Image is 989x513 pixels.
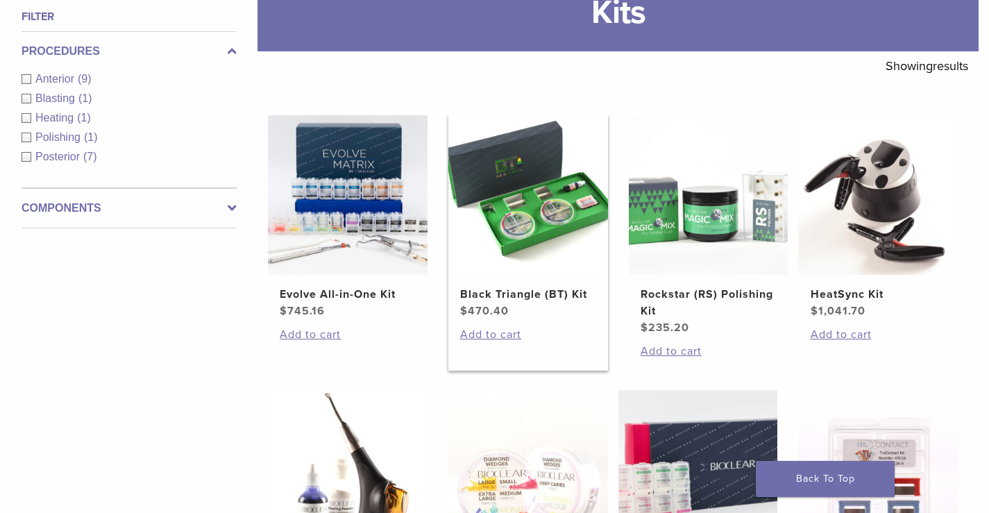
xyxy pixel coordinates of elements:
[78,73,92,85] span: (9)
[280,326,415,343] a: Add to cart: “Evolve All-in-One Kit”
[280,304,287,318] span: $
[811,304,818,318] span: $
[641,343,776,360] a: Add to cart: “Rockstar (RS) Polishing Kit”
[35,112,77,124] span: Heating
[83,151,97,162] span: (7)
[280,304,325,318] bdi: 745.16
[460,286,595,303] h2: Black Triangle (BT) Kit
[460,326,595,343] a: Add to cart: “Black Triangle (BT) Kit”
[629,115,788,336] a: Rockstar (RS) Polishing KitRockstar (RS) Polishing Kit $235.20
[268,115,428,319] a: Evolve All-in-One KitEvolve All-in-One Kit $745.16
[641,286,776,319] h2: Rockstar (RS) Polishing Kit
[798,115,958,319] a: HeatSync KitHeatSync Kit $1,041.70
[448,115,608,319] a: Black Triangle (BT) KitBlack Triangle (BT) Kit $470.40
[35,131,84,143] span: Polishing
[35,151,83,162] span: Posterior
[641,321,648,335] span: $
[280,286,415,303] h2: Evolve All-in-One Kit
[641,321,689,335] bdi: 235.20
[629,115,788,275] img: Rockstar (RS) Polishing Kit
[460,304,509,318] bdi: 470.40
[22,8,237,25] h4: Filter
[886,51,968,81] p: Showing results
[84,131,98,143] span: (1)
[811,286,946,303] h2: HeatSync Kit
[35,92,78,104] span: Blasting
[78,92,92,104] span: (1)
[811,326,946,343] a: Add to cart: “HeatSync Kit”
[268,115,428,275] img: Evolve All-in-One Kit
[460,304,468,318] span: $
[448,115,608,275] img: Black Triangle (BT) Kit
[798,115,958,275] img: HeatSync Kit
[22,43,237,60] label: Procedures
[35,73,78,85] span: Anterior
[811,304,865,318] bdi: 1,041.70
[77,112,91,124] span: (1)
[22,200,237,217] label: Components
[756,461,895,497] a: Back To Top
